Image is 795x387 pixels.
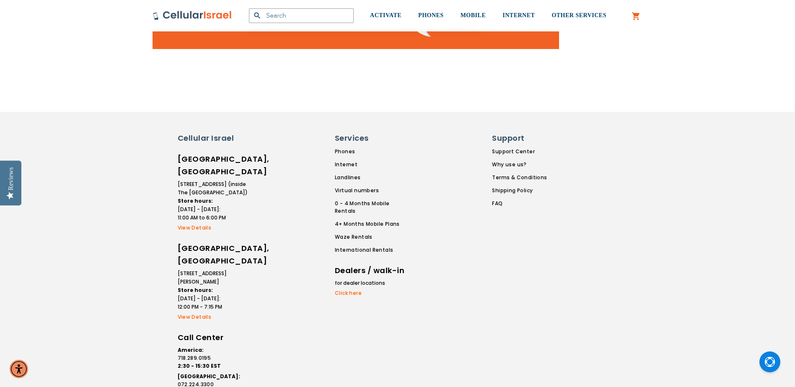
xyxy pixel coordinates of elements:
[178,180,249,222] li: [STREET_ADDRESS] (inside The [GEOGRAPHIC_DATA]) [DATE] - [DATE]: 11:00 AM to 6:00 PM
[492,161,547,168] a: Why use us?
[178,331,249,344] h6: Call Center
[335,148,411,155] a: Phones
[492,133,542,144] h6: Support
[178,153,249,178] h6: [GEOGRAPHIC_DATA], [GEOGRAPHIC_DATA]
[178,242,249,267] h6: [GEOGRAPHIC_DATA], [GEOGRAPHIC_DATA]
[178,197,213,204] strong: Store hours:
[370,12,401,18] span: ACTIVATE
[178,269,249,311] li: [STREET_ADDRESS][PERSON_NAME] [DATE] - [DATE]: 12:00 PM - 7:15 PM
[552,12,606,18] span: OTHER SERVICES
[153,10,232,21] img: Cellular Israel Logo
[178,354,249,362] a: 718.289.0195
[178,373,240,380] strong: [GEOGRAPHIC_DATA]:
[335,187,411,194] a: Virtual numbers
[335,279,406,287] li: for dealer locations
[335,161,411,168] a: Internet
[502,12,535,18] span: INTERNET
[418,12,444,18] span: PHONES
[178,313,249,321] a: View Details
[335,200,411,215] a: 0 - 4 Months Mobile Rentals
[10,360,28,378] div: Accessibility Menu
[178,286,213,294] strong: Store hours:
[492,200,547,207] a: FAQ
[335,233,411,241] a: Waze Rentals
[178,362,221,369] strong: 2:30 - 15:30 EST
[492,148,547,155] a: Support Center
[335,246,411,254] a: International Rentals
[335,174,411,181] a: Landlines
[335,133,406,144] h6: Services
[335,264,406,277] h6: Dealers / walk-in
[492,174,547,181] a: Terms & Conditions
[335,289,406,297] a: Click here
[178,224,249,232] a: View Details
[178,133,249,144] h6: Cellular Israel
[461,12,486,18] span: MOBILE
[249,8,354,23] input: Search
[178,346,204,353] strong: America:
[7,167,15,190] div: Reviews
[492,187,547,194] a: Shipping Policy
[335,220,411,228] a: 4+ Months Mobile Plans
